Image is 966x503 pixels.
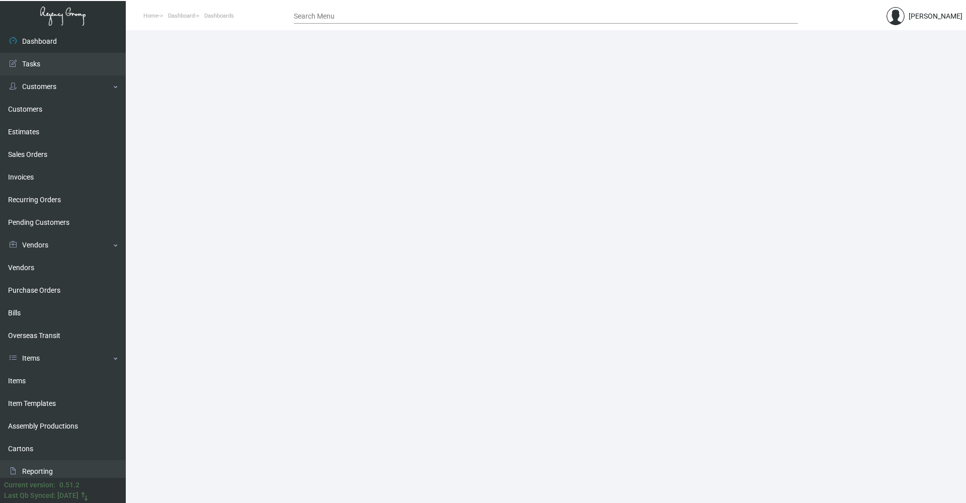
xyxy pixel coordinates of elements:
[59,480,79,490] div: 0.51.2
[4,480,55,490] div: Current version:
[168,13,195,19] span: Dashboard
[909,11,962,22] div: [PERSON_NAME]
[4,490,78,501] div: Last Qb Synced: [DATE]
[887,7,905,25] img: admin@bootstrapmaster.com
[204,13,234,19] span: Dashboards
[143,13,158,19] span: Home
